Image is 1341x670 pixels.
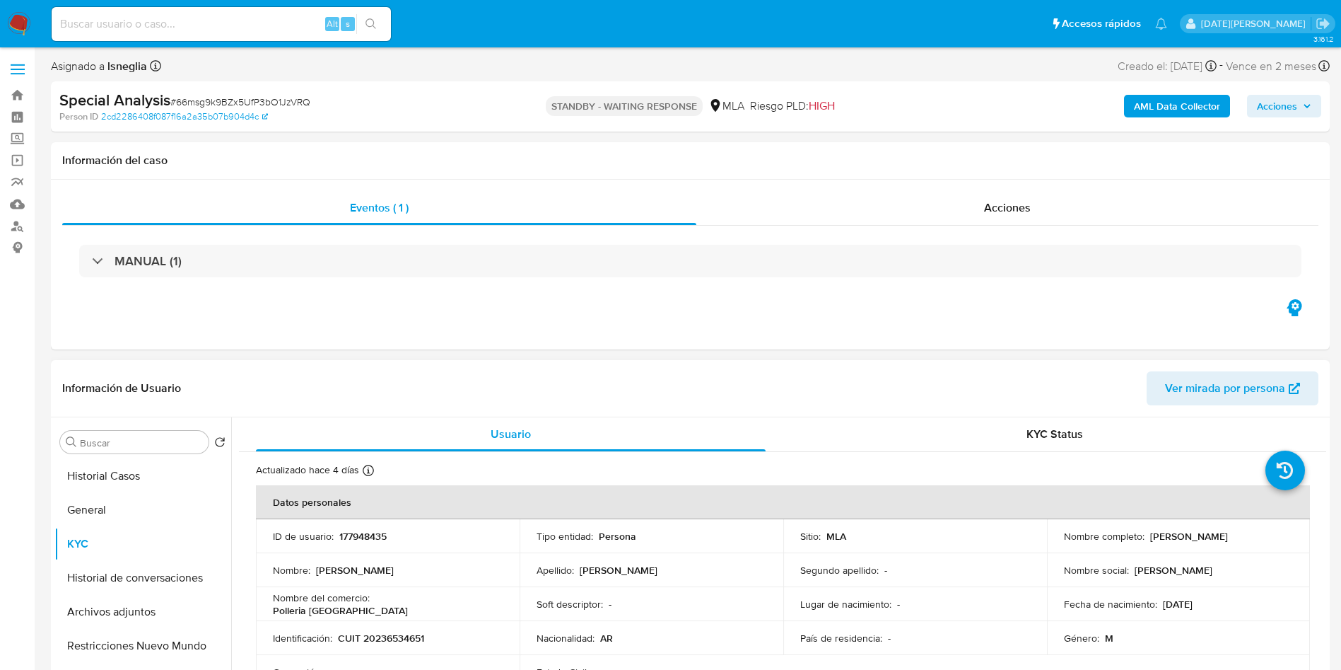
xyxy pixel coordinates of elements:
button: AML Data Collector [1124,95,1230,117]
p: Nombre social : [1064,564,1129,577]
p: [PERSON_NAME] [580,564,657,577]
button: Archivos adjuntos [54,595,231,629]
button: Acciones [1247,95,1321,117]
a: 2cd2286408f087f16a2a35b07b904d4c [101,110,268,123]
span: Accesos rápidos [1062,16,1141,31]
p: Nombre completo : [1064,530,1144,543]
p: Identificación : [273,632,332,645]
div: Creado el: [DATE] [1118,57,1217,76]
p: Fecha de nacimiento : [1064,598,1157,611]
p: - [884,564,887,577]
p: - [609,598,611,611]
span: s [346,17,350,30]
input: Buscar usuario o caso... [52,15,391,33]
h3: MANUAL (1) [115,253,182,269]
p: Tipo entidad : [537,530,593,543]
button: search-icon [356,14,385,34]
th: Datos personales [256,485,1310,519]
span: Usuario [491,426,531,442]
p: País de residencia : [800,632,882,645]
p: [PERSON_NAME] [1150,530,1228,543]
span: Acciones [1257,95,1297,117]
b: AML Data Collector [1134,95,1220,117]
button: Historial de conversaciones [54,561,231,595]
button: Volver al orden por defecto [214,437,226,452]
p: 177948435 [339,530,387,543]
span: - [1219,57,1223,76]
h1: Información de Usuario [62,381,181,395]
p: - [897,598,900,611]
p: lucia.neglia@mercadolibre.com [1201,17,1311,30]
span: Vence en 2 meses [1226,59,1316,74]
a: Salir [1316,16,1330,31]
button: Restricciones Nuevo Mundo [54,629,231,663]
div: MLA [708,98,744,114]
button: Ver mirada por persona [1147,371,1318,405]
p: Nombre del comercio : [273,591,370,604]
p: CUIT 20236534651 [338,632,424,645]
p: [PERSON_NAME] [316,564,394,577]
button: KYC [54,527,231,561]
input: Buscar [80,437,203,449]
p: ID de usuario : [273,530,334,543]
span: Asignado a [51,59,147,74]
span: Riesgo PLD: [750,98,835,114]
p: Sitio : [800,530,821,543]
p: MLA [826,530,846,543]
a: Notificaciones [1155,18,1167,30]
span: KYC Status [1026,426,1083,442]
p: Persona [599,530,636,543]
h1: Información del caso [62,154,1318,168]
p: Nombre : [273,564,310,577]
button: Historial Casos [54,459,231,493]
span: # 66msg9k9BZx5UfP3bO1JzVRQ [170,95,310,109]
p: Apellido : [537,564,574,577]
span: Alt [327,17,338,30]
p: Segundo apellido : [800,564,879,577]
span: Eventos ( 1 ) [350,200,409,216]
b: Person ID [59,110,98,123]
p: - [888,632,891,645]
p: AR [600,632,613,645]
p: [DATE] [1163,598,1193,611]
p: Soft descriptor : [537,598,603,611]
p: Género : [1064,632,1099,645]
b: Special Analysis [59,88,170,111]
p: [PERSON_NAME] [1135,564,1212,577]
div: MANUAL (1) [79,245,1301,277]
span: Acciones [984,200,1031,216]
p: Lugar de nacimiento : [800,598,891,611]
p: Nacionalidad : [537,632,595,645]
span: HIGH [809,98,835,114]
button: General [54,493,231,527]
button: Buscar [66,437,77,448]
p: Polleria [GEOGRAPHIC_DATA] [273,604,408,617]
b: lsneglia [105,58,147,74]
span: Ver mirada por persona [1165,371,1285,405]
p: Actualizado hace 4 días [256,463,359,477]
p: M [1105,632,1113,645]
p: STANDBY - WAITING RESPONSE [546,96,703,116]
